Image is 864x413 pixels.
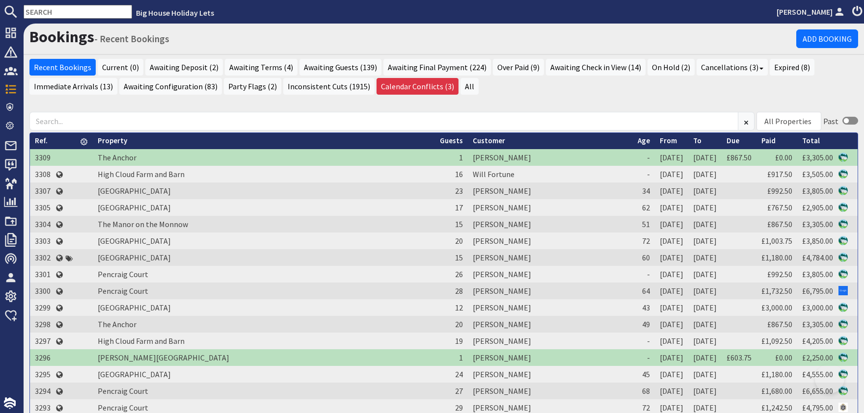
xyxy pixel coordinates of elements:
[633,366,655,383] td: 45
[4,397,16,409] img: staytech_i_w-64f4e8e9ee0a9c174fd5317b4b171b261742d2d393467e5bdba4413f4f884c10.svg
[688,316,722,333] td: [DATE]
[29,78,117,95] a: Immediate Arrivals (13)
[802,219,833,229] a: £3,305.00
[224,78,281,95] a: Party Flags (2)
[455,269,463,279] span: 26
[838,219,848,229] img: Referer: Big House Holiday Lets
[30,149,55,166] td: 3309
[802,403,833,413] a: £4,795.00
[688,182,722,199] td: [DATE]
[767,169,792,179] a: £917.50
[688,149,722,166] td: [DATE]
[775,153,792,162] a: £0.00
[802,336,833,346] a: £4,205.00
[655,216,688,232] td: [DATE]
[697,59,768,76] a: Cancellations (3)
[98,403,148,413] a: Pencraig Court
[468,182,633,199] td: [PERSON_NAME]
[802,169,833,179] a: £3,505.00
[838,253,848,262] img: Referer: Big House Holiday Lets
[655,149,688,166] td: [DATE]
[468,366,633,383] td: [PERSON_NAME]
[767,186,792,196] a: £992.50
[98,369,171,379] a: [GEOGRAPHIC_DATA]
[655,299,688,316] td: [DATE]
[455,169,463,179] span: 16
[655,366,688,383] td: [DATE]
[767,269,792,279] a: £992.50
[767,219,792,229] a: £867.50
[383,59,491,76] a: Awaiting Final Payment (224)
[802,136,820,145] a: Total
[633,149,655,166] td: -
[823,115,838,127] div: Past
[655,266,688,283] td: [DATE]
[688,333,722,349] td: [DATE]
[30,299,55,316] td: 3299
[633,182,655,199] td: 34
[30,182,55,199] td: 3307
[688,232,722,249] td: [DATE]
[136,8,214,18] a: Big House Holiday Lets
[688,366,722,383] td: [DATE]
[838,269,848,279] img: Referer: Big House Holiday Lets
[688,199,722,216] td: [DATE]
[468,283,633,299] td: [PERSON_NAME]
[838,303,848,312] img: Referer: Big House Holiday Lets
[802,386,833,396] a: £6,655.00
[98,236,171,246] a: [GEOGRAPHIC_DATA]
[838,403,848,412] img: Referer: Handpicked Cottages
[802,236,833,246] a: £3,850.00
[815,364,844,393] iframe: Toggle Customer Support
[688,216,722,232] td: [DATE]
[764,115,811,127] div: All Properties
[633,232,655,249] td: 72
[98,219,188,229] a: The Manor on the Monnow
[145,59,223,76] a: Awaiting Deposit (2)
[777,6,846,18] a: [PERSON_NAME]
[633,199,655,216] td: 62
[468,216,633,232] td: [PERSON_NAME]
[802,203,833,212] a: £2,905.00
[468,199,633,216] td: [PERSON_NAME]
[455,253,463,262] span: 15
[468,166,633,182] td: Will Fortune
[455,319,463,329] span: 20
[30,349,55,366] td: 3296
[633,249,655,266] td: 60
[98,286,148,296] a: Pencraig Court
[688,283,722,299] td: [DATE]
[30,283,55,299] td: 3300
[94,33,169,45] small: - Recent Bookings
[688,166,722,182] td: [DATE]
[838,236,848,245] img: Referer: Big House Holiday Lets
[802,353,833,362] a: £2,250.00
[98,253,171,262] a: [GEOGRAPHIC_DATA]
[722,133,756,149] th: Due
[655,316,688,333] td: [DATE]
[775,353,792,362] a: £0.00
[98,153,136,162] a: The Anchor
[688,383,722,399] td: [DATE]
[633,349,655,366] td: -
[655,232,688,249] td: [DATE]
[98,59,143,76] a: Current (0)
[299,59,381,76] a: Awaiting Guests (139)
[30,366,55,383] td: 3295
[98,203,171,212] a: [GEOGRAPHIC_DATA]
[455,303,463,312] span: 12
[460,78,479,95] a: All
[455,236,463,246] span: 20
[468,349,633,366] td: [PERSON_NAME]
[756,112,821,130] div: Combobox
[30,232,55,249] td: 3303
[688,249,722,266] td: [DATE]
[30,216,55,232] td: 3304
[468,383,633,399] td: [PERSON_NAME]
[29,59,96,76] a: Recent Bookings
[838,186,848,195] img: Referer: Big House Holiday Lets
[802,253,833,262] a: £4,784.00
[468,333,633,349] td: [PERSON_NAME]
[30,249,55,266] td: 3302
[838,203,848,212] img: Referer: Big House Holiday Lets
